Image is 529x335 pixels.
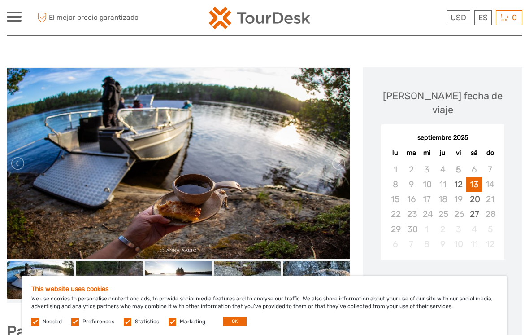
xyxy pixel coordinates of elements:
[35,10,139,25] span: El mejor precio garantizado
[466,192,482,207] div: Choose sábado, 20 de septiembre de 2025
[7,68,350,260] img: bd70a0e63ed840619e76b7e0413afa27_main_slider.jpeg
[419,177,435,192] div: Not available miércoles, 10 de septiembre de 2025
[451,162,466,177] div: Not available viernes, 5 de septiembre de 2025
[283,261,350,299] img: 8a6c93281a5442fc82a7f4d5d73afdf3_slider_thumbnail.jpeg
[384,162,501,251] div: month 2025-09
[419,222,435,237] div: Not available miércoles, 1 de octubre de 2025
[482,177,498,192] div: Not available domingo, 14 de septiembre de 2025
[180,318,205,326] label: Marketing
[419,192,435,207] div: Not available miércoles, 17 de septiembre de 2025
[451,177,466,192] div: Choose viernes, 12 de septiembre de 2025
[103,14,114,25] button: Open LiveChat chat widget
[419,147,435,159] div: mi
[214,261,281,299] img: 65fe642a7407434f86f6b09465bd6a6c_slider_thumbnail.jpg
[22,276,507,335] div: We use cookies to personalise content and ads, to provide social media features and to analyse ou...
[403,222,419,237] div: Not available martes, 30 de septiembre de 2025
[387,222,403,237] div: Not available lunes, 29 de septiembre de 2025
[435,207,451,221] div: Not available jueves, 25 de septiembre de 2025
[451,222,466,237] div: Not available viernes, 3 de octubre de 2025
[435,192,451,207] div: Not available jueves, 18 de septiembre de 2025
[13,16,101,23] p: We're away right now. Please check back later!
[511,13,518,22] span: 0
[223,317,247,326] button: OK
[387,177,403,192] div: Not available lunes, 8 de septiembre de 2025
[43,318,62,326] label: Needed
[451,13,466,22] span: USD
[466,162,482,177] div: Not available sábado, 6 de septiembre de 2025
[482,147,498,159] div: do
[387,207,403,221] div: Not available lunes, 22 de septiembre de 2025
[419,207,435,221] div: Not available miércoles, 24 de septiembre de 2025
[381,133,504,143] div: septiembre 2025
[403,162,419,177] div: Not available martes, 2 de septiembre de 2025
[209,7,310,29] img: 2254-3441b4b5-4e5f-4d00-b396-31f1d84a6ebf_logo_small.png
[466,177,482,192] div: Choose sábado, 13 de septiembre de 2025
[387,162,403,177] div: Not available lunes, 1 de septiembre de 2025
[466,207,482,221] div: Choose sábado, 27 de septiembre de 2025
[466,237,482,251] div: Not available sábado, 11 de octubre de 2025
[482,162,498,177] div: Not available domingo, 7 de septiembre de 2025
[403,192,419,207] div: Not available martes, 16 de septiembre de 2025
[451,147,466,159] div: vi
[387,147,403,159] div: lu
[403,177,419,192] div: Not available martes, 9 de septiembre de 2025
[474,10,492,25] div: ES
[435,147,451,159] div: ju
[135,318,159,326] label: Statistics
[145,261,212,299] img: c6722ead3f8547cd87e124cf78fd7cca_slider_thumbnail.jpg
[435,237,451,251] div: Not available jueves, 9 de octubre de 2025
[435,222,451,237] div: Not available jueves, 2 de octubre de 2025
[451,237,466,251] div: Not available viernes, 10 de octubre de 2025
[466,222,482,237] div: Not available sábado, 4 de octubre de 2025
[403,207,419,221] div: Not available martes, 23 de septiembre de 2025
[372,89,513,117] div: [PERSON_NAME] fecha de viaje
[387,237,403,251] div: Not available lunes, 6 de octubre de 2025
[419,162,435,177] div: Not available miércoles, 3 de septiembre de 2025
[482,237,498,251] div: Not available domingo, 12 de octubre de 2025
[82,318,114,326] label: Preferences
[451,207,466,221] div: Not available viernes, 26 de septiembre de 2025
[466,147,482,159] div: sá
[482,222,498,237] div: Not available domingo, 5 de octubre de 2025
[451,192,466,207] div: Not available viernes, 19 de septiembre de 2025
[387,192,403,207] div: Not available lunes, 15 de septiembre de 2025
[76,261,143,299] img: d18814c3a1df493a8afb35968d975c9f_slider_thumbnail.jpeg
[7,261,74,299] img: bd70a0e63ed840619e76b7e0413afa27_slider_thumbnail.jpeg
[403,147,419,159] div: ma
[482,207,498,221] div: Not available domingo, 28 de septiembre de 2025
[403,237,419,251] div: Not available martes, 7 de octubre de 2025
[31,285,498,293] h5: This website uses cookies
[419,237,435,251] div: Not available miércoles, 8 de octubre de 2025
[435,162,451,177] div: Not available jueves, 4 de septiembre de 2025
[482,192,498,207] div: Not available domingo, 21 de septiembre de 2025
[435,177,451,192] div: Not available jueves, 11 de septiembre de 2025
